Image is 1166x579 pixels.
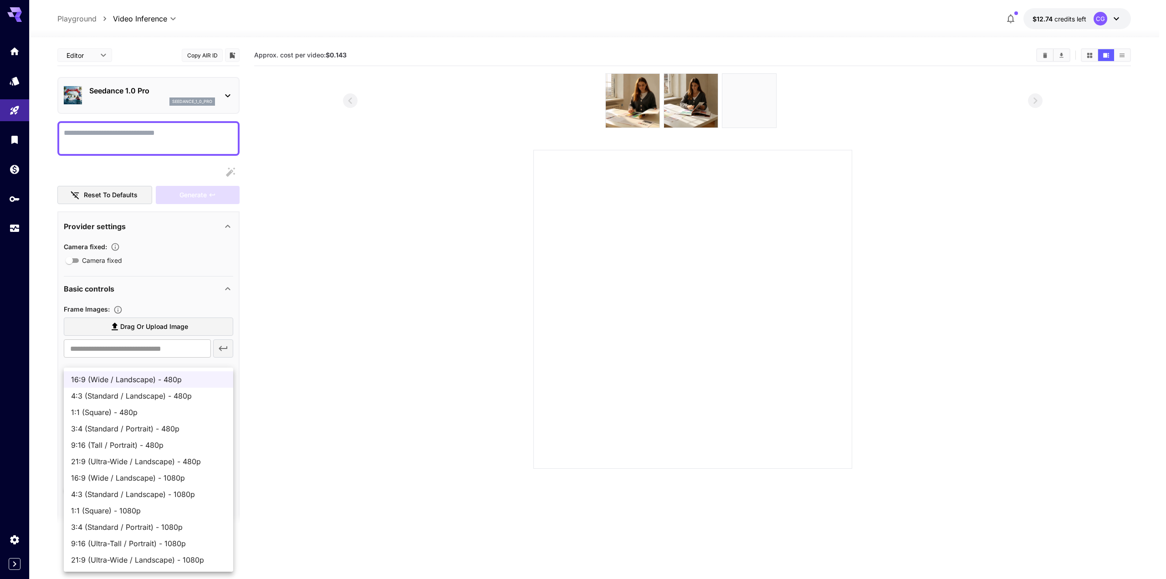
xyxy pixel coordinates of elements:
span: 3:4 (Standard / Portrait) - 480p [71,423,226,434]
span: 9:16 (Ultra-Tall / Portrait) - 1080p [71,538,226,549]
span: 16:9 (Wide / Landscape) - 1080p [71,472,226,483]
span: 3:4 (Standard / Portrait) - 1080p [71,522,226,533]
span: 4:3 (Standard / Landscape) - 480p [71,390,226,401]
span: 9:16 (Tall / Portrait) - 480p [71,440,226,451]
span: 21:9 (Ultra-Wide / Landscape) - 1080p [71,554,226,565]
span: 21:9 (Ultra-Wide / Landscape) - 480p [71,456,226,467]
span: 1:1 (Square) - 480p [71,407,226,418]
span: 4:3 (Standard / Landscape) - 1080p [71,489,226,500]
span: 1:1 (Square) - 1080p [71,505,226,516]
span: 16:9 (Wide / Landscape) - 480p [71,374,226,385]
